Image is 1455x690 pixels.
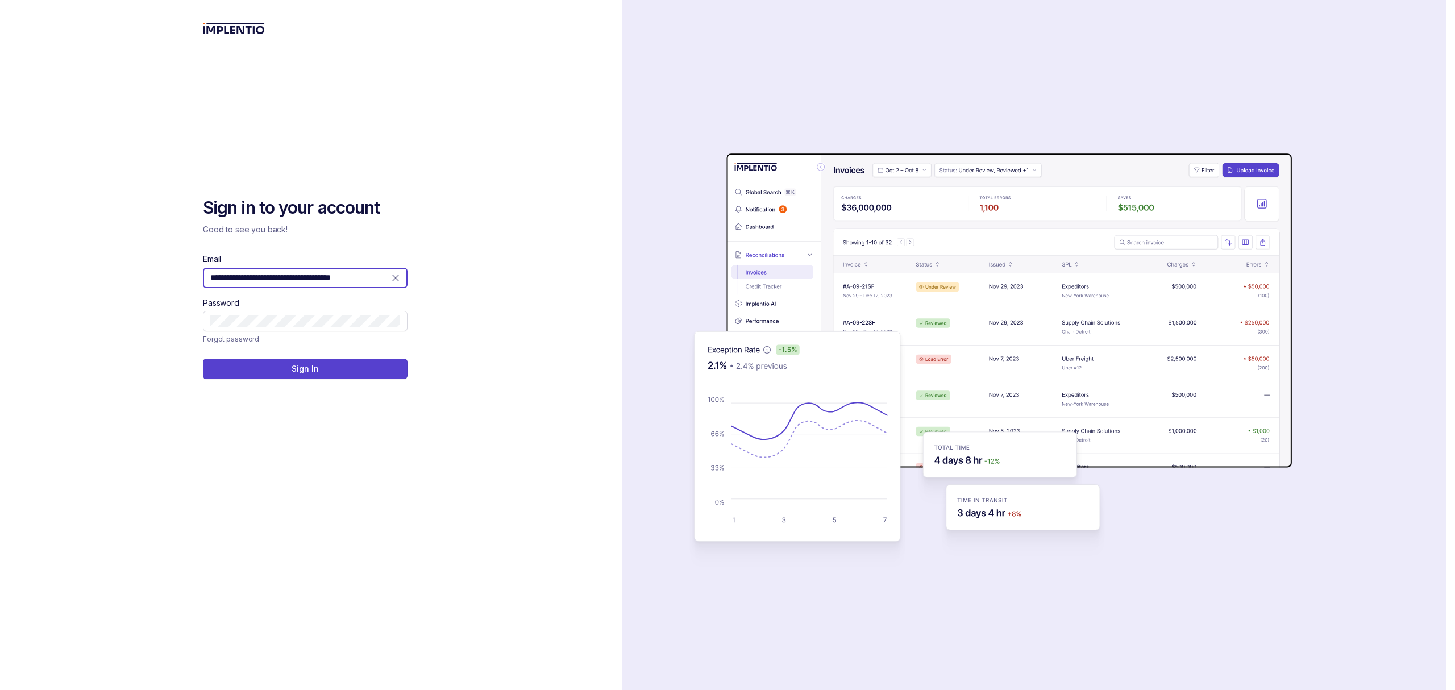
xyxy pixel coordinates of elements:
[203,197,408,219] h2: Sign in to your account
[203,359,408,379] button: Sign In
[203,297,239,309] label: Password
[203,253,221,265] label: Email
[203,224,408,235] p: Good to see you back!
[203,334,259,345] p: Forgot password
[203,23,265,34] img: logo
[654,118,1296,572] img: signin-background.svg
[292,363,318,375] p: Sign In
[203,334,259,345] a: Link Forgot password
